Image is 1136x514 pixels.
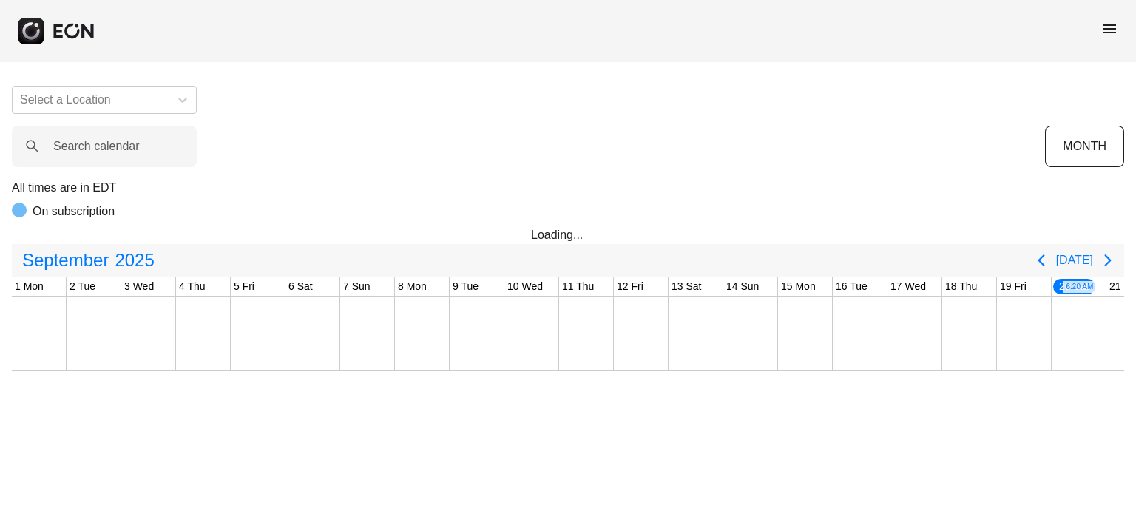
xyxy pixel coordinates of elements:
[942,277,980,296] div: 18 Thu
[12,277,47,296] div: 1 Mon
[450,277,481,296] div: 9 Tue
[1052,277,1096,296] div: 20 Sat
[19,246,112,275] span: September
[33,203,115,220] p: On subscription
[285,277,316,296] div: 6 Sat
[121,277,157,296] div: 3 Wed
[778,277,819,296] div: 15 Mon
[176,277,209,296] div: 4 Thu
[13,246,163,275] button: September2025
[1027,246,1056,275] button: Previous page
[723,277,762,296] div: 14 Sun
[1093,246,1123,275] button: Next page
[1056,247,1093,274] button: [DATE]
[559,277,597,296] div: 11 Thu
[112,246,157,275] span: 2025
[53,138,140,155] label: Search calendar
[340,277,373,296] div: 7 Sun
[395,277,430,296] div: 8 Mon
[887,277,929,296] div: 17 Wed
[67,277,98,296] div: 2 Tue
[231,277,257,296] div: 5 Fri
[504,277,546,296] div: 10 Wed
[1045,126,1124,167] button: MONTH
[997,277,1029,296] div: 19 Fri
[669,277,704,296] div: 13 Sat
[614,277,646,296] div: 12 Fri
[531,226,605,244] div: Loading...
[12,179,1124,197] p: All times are in EDT
[833,277,870,296] div: 16 Tue
[1100,20,1118,38] span: menu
